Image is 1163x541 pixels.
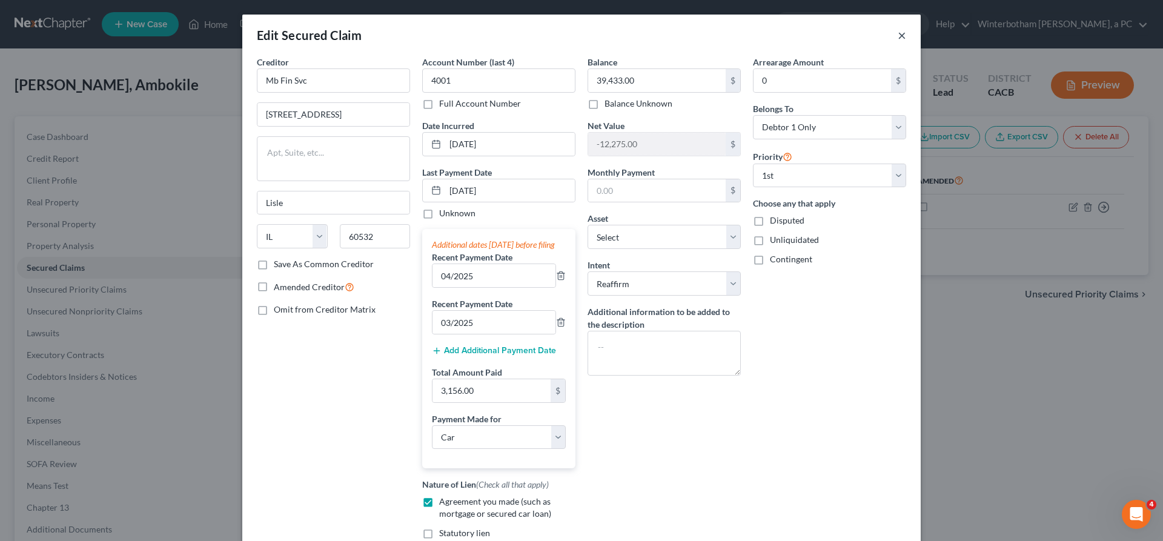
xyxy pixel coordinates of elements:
[770,234,819,245] span: Unliquidated
[439,98,521,110] label: Full Account Number
[588,179,726,202] input: 0.00
[422,166,492,179] label: Last Payment Date
[588,166,655,179] label: Monthly Payment
[422,119,474,132] label: Date Incurred
[588,56,617,68] label: Balance
[432,311,555,334] input: --
[257,103,409,126] input: Enter address...
[432,366,502,379] label: Total Amount Paid
[432,413,502,425] label: Payment Made for
[588,133,726,156] input: 0.00
[445,179,575,202] input: MM/DD/YYYY
[770,215,804,225] span: Disputed
[753,197,906,210] label: Choose any that apply
[340,224,411,248] input: Enter zip...
[726,69,740,92] div: $
[439,496,551,519] span: Agreement you made (such as mortgage or secured car loan)
[1122,500,1151,529] iframe: Intercom live chat
[753,56,824,68] label: Arrearage Amount
[257,27,362,44] div: Edit Secured Claim
[898,28,906,42] button: ×
[439,207,475,219] label: Unknown
[432,346,556,356] button: Add Additional Payment Date
[726,179,740,202] div: $
[445,133,575,156] input: MM/DD/YYYY
[605,98,672,110] label: Balance Unknown
[588,305,741,331] label: Additional information to be added to the description
[439,528,490,538] span: Statutory lien
[257,57,289,67] span: Creditor
[754,69,891,92] input: 0.00
[588,119,625,132] label: Net Value
[770,254,812,264] span: Contingent
[274,304,376,314] span: Omit from Creditor Matrix
[753,149,792,164] label: Priority
[274,258,374,270] label: Save As Common Creditor
[422,478,549,491] label: Nature of Lien
[432,297,512,310] label: Recent Payment Date
[588,69,726,92] input: 0.00
[753,104,794,114] span: Belongs To
[551,379,565,402] div: $
[726,133,740,156] div: $
[432,251,512,264] label: Recent Payment Date
[257,68,410,93] input: Search creditor by name...
[432,379,551,402] input: 0.00
[476,479,549,490] span: (Check all that apply)
[1147,500,1156,509] span: 4
[257,191,409,214] input: Enter city...
[432,239,566,251] div: Additional dates [DATE] before filing
[274,282,345,292] span: Amended Creditor
[422,56,514,68] label: Account Number (last 4)
[432,264,555,287] input: --
[422,68,575,93] input: XXXX
[588,213,608,224] span: Asset
[891,69,906,92] div: $
[588,259,610,271] label: Intent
